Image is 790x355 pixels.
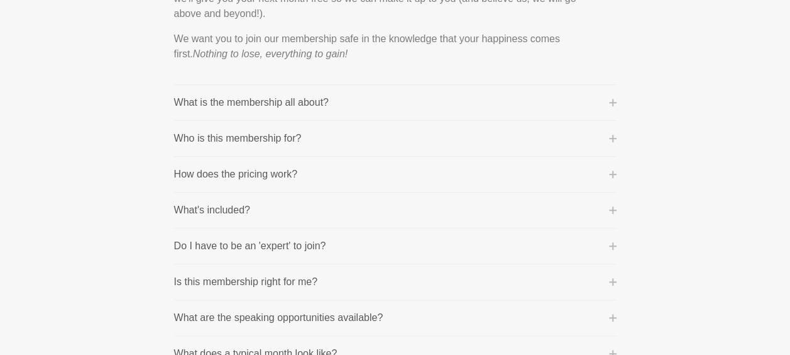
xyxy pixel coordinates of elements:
[174,239,617,254] button: Do I have to be an 'expert' to join?
[174,131,302,146] p: Who is this membership for?
[174,274,617,290] button: Is this membership right for me?
[174,131,617,146] button: Who is this membership for?
[174,95,617,110] button: What is the membership all about?
[174,203,617,218] button: What's included?
[174,239,326,254] p: Do I have to be an 'expert' to join?
[174,274,318,290] p: Is this membership right for me?
[174,203,250,218] p: What's included?
[193,48,348,59] em: Nothing to lose, everything to gain!
[174,167,617,182] button: How does the pricing work?
[174,310,383,325] p: What are the speaking opportunities available?
[174,95,329,110] p: What is the membership all about?
[174,167,298,182] p: How does the pricing work?
[174,31,596,62] p: We want you to join our membership safe in the knowledge that your happiness comes first.
[174,310,617,325] button: What are the speaking opportunities available?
